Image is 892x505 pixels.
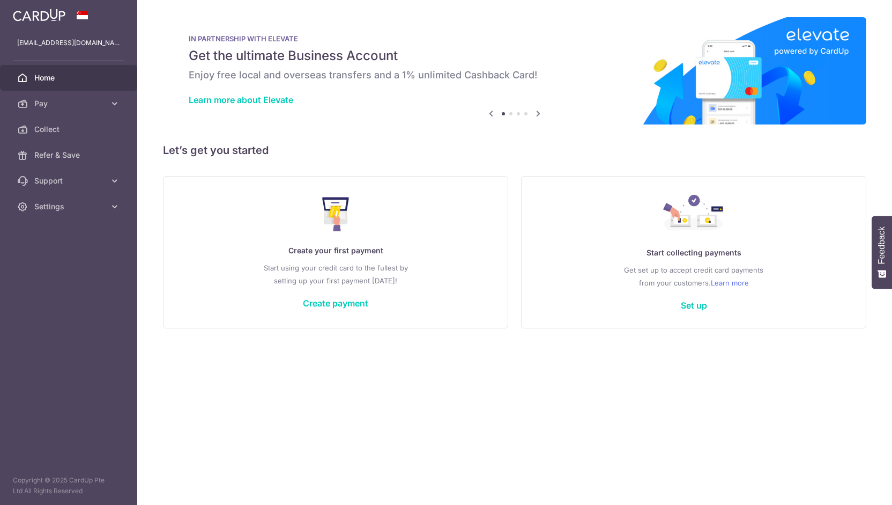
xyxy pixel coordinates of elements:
[34,150,105,160] span: Refer & Save
[17,38,120,48] p: [EMAIL_ADDRESS][DOMAIN_NAME]
[13,9,65,21] img: CardUp
[185,261,486,287] p: Start using your credit card to the fullest by setting up your first payment [DATE]!
[681,300,707,311] a: Set up
[34,98,105,109] span: Pay
[543,246,844,259] p: Start collecting payments
[34,72,105,83] span: Home
[185,244,486,257] p: Create your first payment
[189,34,841,43] p: IN PARTNERSHIP WITH ELEVATE
[872,216,892,289] button: Feedback - Show survey
[543,264,844,289] p: Get set up to accept credit card payments from your customers.
[711,276,749,289] a: Learn more
[34,124,105,135] span: Collect
[322,197,350,231] img: Make Payment
[303,298,368,309] a: Create payment
[34,175,105,186] span: Support
[163,17,866,125] img: Renovation banner
[877,226,887,264] span: Feedback
[189,47,841,64] h5: Get the ultimate Business Account
[663,195,724,233] img: Collect Payment
[163,142,866,159] h5: Let’s get you started
[34,201,105,212] span: Settings
[189,94,293,105] a: Learn more about Elevate
[189,69,841,82] h6: Enjoy free local and overseas transfers and a 1% unlimited Cashback Card!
